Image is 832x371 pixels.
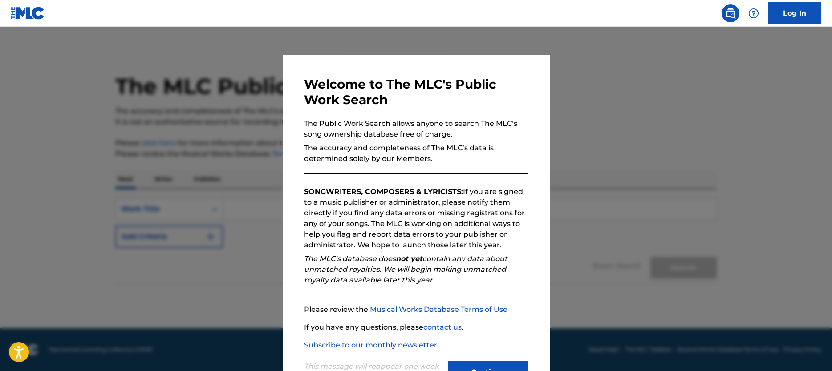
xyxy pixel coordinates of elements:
[725,8,736,19] img: search
[11,7,45,20] img: MLC Logo
[304,77,528,108] h3: Welcome to The MLC's Public Work Search
[304,304,528,315] p: Please review the
[396,254,422,263] strong: not yet
[304,341,439,349] a: Subscribe to our monthly newsletter!
[304,186,528,250] p: If you are signed to a music publisher or administrator, please notify them directly if you find ...
[304,118,528,140] p: The Public Work Search allows anyone to search The MLC’s song ownership database free of charge.
[748,8,759,19] img: help
[304,143,528,164] p: The accuracy and completeness of The MLC’s data is determined solely by our Members.
[304,322,528,333] p: If you have any questions, please .
[370,305,507,314] a: Musical Works Database Terms of Use
[304,254,507,284] em: The MLC’s database does contain any data about unmatched royalties. We will begin making unmatche...
[304,187,463,196] strong: SONGWRITERS, COMPOSERS & LYRICISTS:
[745,4,763,22] div: Help
[423,323,462,331] a: contact us
[768,2,821,24] a: Log In
[722,4,739,22] a: Public Search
